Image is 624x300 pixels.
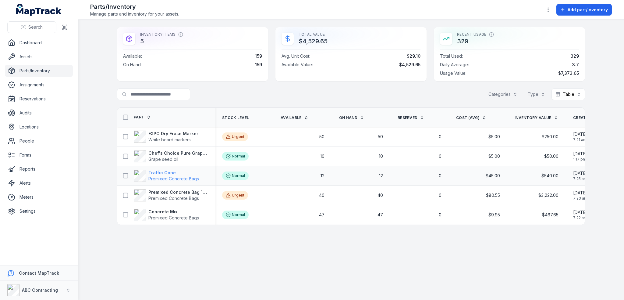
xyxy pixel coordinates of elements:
span: 10 [379,153,383,159]
span: Inventory Value [515,115,551,120]
a: Inventory Value [515,115,558,120]
a: Reserved [398,115,424,120]
span: 7:25 am [573,176,587,181]
a: Reports [5,163,73,175]
a: EXPO Dry Erase MarkerWhite board markers [134,131,198,143]
a: Dashboard [5,37,73,49]
time: 18/09/2025, 7:25:36 am [573,170,587,181]
a: Part [134,115,151,120]
strong: Concrete Mix [148,209,199,215]
a: Created Date [573,115,609,120]
div: Normal [222,211,249,219]
span: On Hand : [123,62,142,68]
button: Add part/inventory [556,4,612,16]
span: 7:22 am [573,215,587,220]
span: Available Value : [282,62,313,68]
a: MapTrack [16,4,62,16]
div: Normal [222,152,249,161]
button: Search [7,21,56,33]
span: 3.7 [572,62,579,68]
span: 47 [378,212,383,218]
a: Parts/Inventory [5,65,73,77]
span: 0 [439,134,441,140]
strong: Traffic Cone [148,170,199,176]
strong: Contact MapTrack [19,270,59,276]
span: Premixed Concrete Bags [148,176,199,181]
h2: Parts/Inventory [90,2,179,11]
span: On hand [339,115,357,120]
span: [DATE] [573,151,587,157]
strong: Chef's Choice Pure Grapeseed Oil [148,150,207,156]
span: Manage parts and inventory for your assets. [90,11,179,17]
a: On hand [339,115,364,120]
time: 18/09/2025, 7:23:58 am [573,190,587,201]
span: $540.00 [541,173,558,179]
span: Add part/inventory [568,7,608,13]
time: 23/09/2025, 7:21:01 am [573,131,587,142]
span: 7:21 am [573,137,587,142]
span: $3,222.00 [538,192,558,198]
button: Table [551,89,585,100]
a: Assignments [5,79,73,91]
a: Reservations [5,93,73,105]
span: Daily Average : [440,62,469,68]
a: Settings [5,205,73,217]
span: Available [281,115,302,120]
span: 12 [321,173,324,179]
span: Cost (avg) [456,115,480,120]
a: Available [281,115,308,120]
span: 159 [255,62,262,68]
span: $80.55 [486,192,500,198]
span: $250.00 [542,134,558,140]
strong: ABC Contracting [22,287,58,293]
span: $4,529.65 [399,62,420,68]
span: 40 [378,192,383,198]
span: 10 [320,153,324,159]
span: $45.00 [486,173,500,179]
a: Assets [5,51,73,63]
time: 19/09/2025, 1:17:17 pm [573,151,587,162]
a: Concrete MixPremixed Concrete Bags [134,209,199,221]
span: Usage Value : [440,70,466,76]
span: [DATE] [573,131,587,137]
span: $50.00 [544,153,558,159]
span: [DATE] [573,170,587,176]
span: 12 [379,173,383,179]
strong: Premixed Concrete Bag 15kg [148,189,207,195]
button: Type [524,89,549,100]
span: $5.00 [488,153,500,159]
span: Available : [123,53,142,59]
span: 0 [439,173,441,179]
a: Chef's Choice Pure Grapeseed OilGrape seed oil [134,150,207,162]
span: Total Used : [440,53,463,59]
strong: EXPO Dry Erase Marker [148,131,198,137]
a: Locations [5,121,73,133]
span: $9.95 [488,212,500,218]
span: Part [134,115,144,120]
span: 50 [378,134,383,140]
span: $29.10 [407,53,420,59]
a: Meters [5,191,73,203]
span: Stock Level [222,115,249,120]
span: Avg. Unit Cost : [282,53,310,59]
a: Alerts [5,177,73,189]
time: 18/09/2025, 7:22:37 am [573,209,587,220]
span: Premixed Concrete Bags [148,196,199,201]
span: 0 [439,153,441,159]
span: Premixed Concrete Bags [148,215,199,220]
span: $7,373.65 [558,70,579,76]
a: Traffic ConePremixed Concrete Bags [134,170,199,182]
span: 1:17 pm [573,157,587,162]
span: Grape seed oil [148,157,178,162]
span: 0 [439,192,441,198]
span: 159 [255,53,262,59]
span: 7:23 am [573,196,587,201]
div: Normal [222,172,249,180]
span: Created Date [573,115,603,120]
span: $467.65 [542,212,558,218]
a: Premixed Concrete Bag 15kgPremixed Concrete Bags [134,189,207,201]
span: [DATE] [573,190,587,196]
div: Urgent [222,191,248,200]
span: Search [28,24,43,30]
a: Cost (avg) [456,115,486,120]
